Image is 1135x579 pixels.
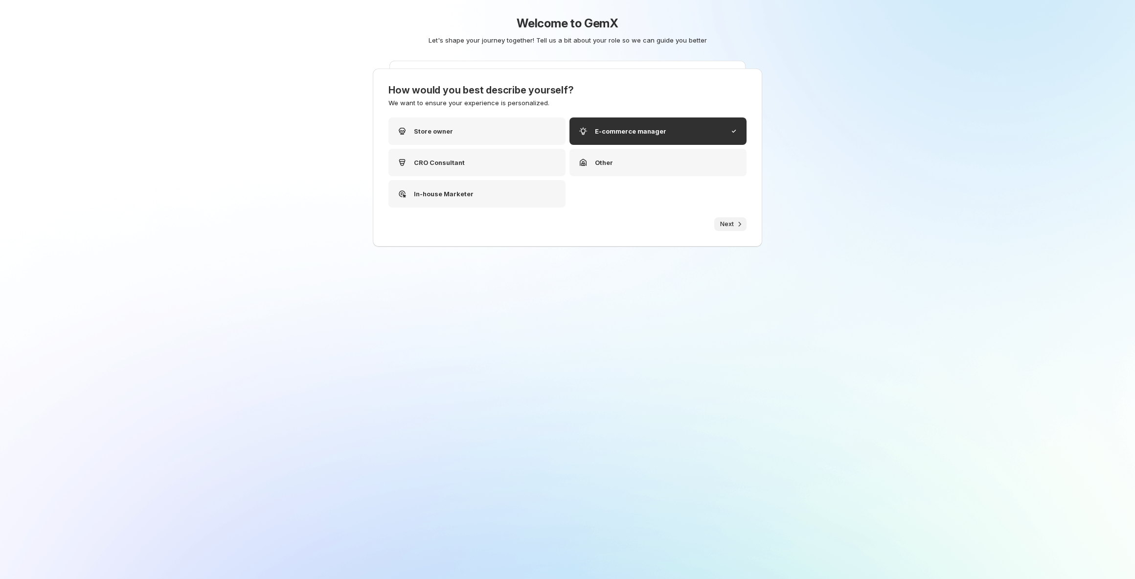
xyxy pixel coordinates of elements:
p: CRO Consultant [414,158,465,167]
p: Let's shape your journey together! Tell us a bit about your role so we can guide you better [339,35,796,45]
p: Store owner [414,126,453,136]
span: We want to ensure your experience is personalized. [388,99,549,107]
p: E-commerce manager [595,126,666,136]
h1: Welcome to GemX [335,16,800,31]
p: Other [595,158,613,167]
span: Next [720,220,734,228]
button: Next [714,217,747,231]
p: In-house Marketer [414,189,474,199]
h3: How would you best describe yourself? [388,84,747,96]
